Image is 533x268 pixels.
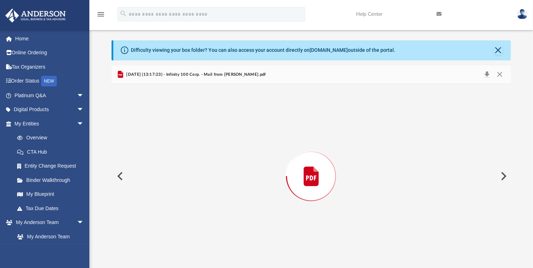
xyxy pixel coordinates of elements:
[5,88,95,103] a: Platinum Q&Aarrow_drop_down
[125,71,266,78] span: [DATE] (13:17:23) - Infinity 100 Corp. - Mail from [PERSON_NAME].pdf
[77,116,91,131] span: arrow_drop_down
[77,88,91,103] span: arrow_drop_down
[5,31,95,46] a: Home
[10,131,95,145] a: Overview
[495,166,511,186] button: Next File
[41,76,57,86] div: NEW
[131,46,395,54] div: Difficulty viewing your box folder? You can also access your account directly on outside of the p...
[10,159,95,173] a: Entity Change Request
[5,46,95,60] a: Online Ordering
[310,47,348,53] a: [DOMAIN_NAME]
[493,70,506,80] button: Close
[10,145,95,159] a: CTA Hub
[493,45,503,55] button: Close
[3,9,68,23] img: Anderson Advisors Platinum Portal
[5,103,95,117] a: Digital Productsarrow_drop_down
[10,229,88,244] a: My Anderson Team
[10,187,91,202] a: My Blueprint
[112,166,127,186] button: Previous File
[97,10,105,19] i: menu
[5,60,95,74] a: Tax Organizers
[5,215,91,230] a: My Anderson Teamarrow_drop_down
[5,74,95,89] a: Order StatusNEW
[5,116,95,131] a: My Entitiesarrow_drop_down
[77,215,91,230] span: arrow_drop_down
[10,244,91,267] a: [PERSON_NAME] System
[10,201,95,215] a: Tax Due Dates
[97,14,105,19] a: menu
[77,103,91,117] span: arrow_drop_down
[517,9,528,19] img: User Pic
[10,173,95,187] a: Binder Walkthrough
[480,70,493,80] button: Download
[119,10,127,18] i: search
